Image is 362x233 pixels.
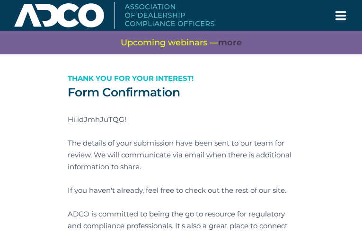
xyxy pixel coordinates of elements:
[68,85,295,99] h2: Form Confirmation
[218,37,242,49] a: more
[14,2,214,28] img: Association of Dealership Compliance Officers logo
[68,113,295,125] p: Hi idJmhJuTQG!
[121,37,242,49] span: Upcoming webinars —
[68,137,295,173] p: The details of your submission have been sent to our team for review. We will communicate via ema...
[68,184,295,196] p: If you haven't already, feel free to check out the rest of our site.
[68,72,295,84] p: Thank you for your interest!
